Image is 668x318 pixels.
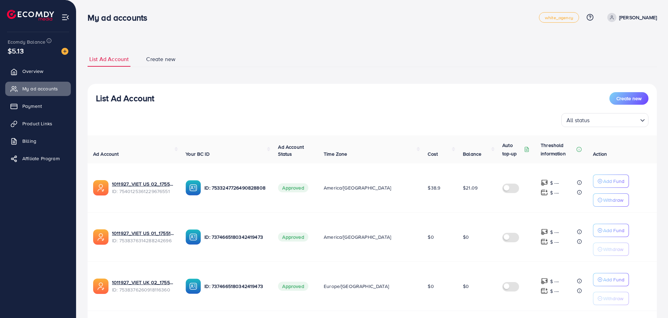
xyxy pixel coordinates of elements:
span: Action [593,150,607,157]
span: Approved [278,183,308,192]
a: 1011927_VIET US 01_1755165165817 [112,230,174,237]
p: ID: 7533247726490828808 [204,184,267,192]
p: $ --- [550,277,559,286]
p: Withdraw [603,196,623,204]
a: 1011927_VIET US 02_1755572479473 [112,180,174,187]
span: $0 [463,283,469,290]
button: Add Fund [593,175,629,188]
span: Balance [463,150,481,157]
p: Withdraw [603,294,623,303]
p: Add Fund [603,177,624,185]
div: Search for option [561,113,648,127]
span: List Ad Account [89,55,129,63]
p: Withdraw [603,245,623,253]
span: $0 [428,283,434,290]
input: Search for option [592,114,637,125]
button: Withdraw [593,292,629,305]
div: <span class='underline'>1011927_VIET US 01_1755165165817</span></br>7538376314288242696 [112,230,174,244]
span: Ecomdy Balance [8,38,45,45]
button: Add Fund [593,224,629,237]
a: Overview [5,64,71,78]
img: ic-ads-acc.e4c84228.svg [93,279,108,294]
span: Ad Account Status [278,143,304,157]
span: Payment [22,103,42,110]
span: $38.9 [428,184,440,191]
span: Time Zone [324,150,347,157]
button: Add Fund [593,273,629,286]
a: 1011927_VIET UK 02_1755165109842 [112,279,174,286]
span: ID: 7538376260918116360 [112,286,174,293]
p: $ --- [550,238,559,246]
img: top-up amount [541,228,548,236]
a: My ad accounts [5,82,71,96]
h3: My ad accounts [88,13,153,23]
span: Approved [278,282,308,291]
a: white_agency [539,12,579,23]
img: logo [7,10,54,21]
span: My ad accounts [22,85,58,92]
span: Approved [278,232,308,242]
span: $21.09 [463,184,478,191]
p: Auto top-up [502,141,523,158]
div: <span class='underline'>1011927_VIET UK 02_1755165109842</span></br>7538376260918116360 [112,279,174,293]
span: ID: 7538376314288242696 [112,237,174,244]
span: All status [565,115,591,125]
span: $0 [428,234,434,241]
p: ID: 7374665180342419473 [204,233,267,241]
img: top-up amount [541,278,548,285]
p: Add Fund [603,275,624,284]
span: Ad Account [93,150,119,157]
button: Withdraw [593,243,629,256]
span: Affiliate Program [22,155,60,162]
span: Create new [146,55,175,63]
span: Billing [22,138,36,145]
p: Threshold information [541,141,575,158]
span: Europe/[GEOGRAPHIC_DATA] [324,283,389,290]
p: ID: 7374665180342419473 [204,282,267,290]
img: top-up amount [541,179,548,186]
p: $ --- [550,188,559,197]
button: Withdraw [593,193,629,207]
span: Product Links [22,120,52,127]
img: ic-ads-acc.e4c84228.svg [93,229,108,245]
img: ic-ba-acc.ded83a64.svg [186,229,201,245]
span: Your BC ID [186,150,210,157]
a: [PERSON_NAME] [605,13,657,22]
a: Payment [5,99,71,113]
span: $5.13 [8,46,24,56]
img: ic-ads-acc.e4c84228.svg [93,180,108,195]
a: Affiliate Program [5,151,71,165]
img: menu [61,13,69,21]
iframe: Chat [638,287,663,313]
p: $ --- [550,179,559,187]
span: America/[GEOGRAPHIC_DATA] [324,234,391,241]
span: Create new [616,95,641,102]
span: $0 [463,234,469,241]
p: Add Fund [603,226,624,235]
span: Cost [428,150,438,157]
h3: List Ad Account [96,93,154,103]
p: [PERSON_NAME] [619,13,657,22]
span: America/[GEOGRAPHIC_DATA] [324,184,391,191]
img: image [61,48,68,55]
button: Create new [609,92,648,105]
img: top-up amount [541,287,548,295]
img: ic-ba-acc.ded83a64.svg [186,279,201,294]
img: ic-ba-acc.ded83a64.svg [186,180,201,195]
span: white_agency [545,15,573,20]
img: top-up amount [541,189,548,196]
img: top-up amount [541,238,548,245]
p: $ --- [550,287,559,295]
a: Billing [5,134,71,148]
a: Product Links [5,117,71,131]
span: Overview [22,68,43,75]
p: $ --- [550,228,559,236]
span: ID: 7540125361229676551 [112,188,174,195]
div: <span class='underline'>1011927_VIET US 02_1755572479473</span></br>7540125361229676551 [112,180,174,195]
